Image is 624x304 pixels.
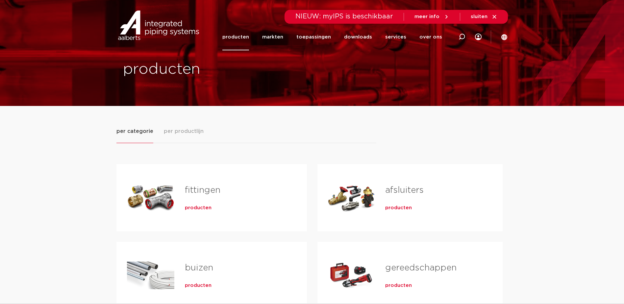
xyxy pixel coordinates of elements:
a: afsluiters [385,186,424,194]
a: gereedschappen [385,264,457,272]
a: producten [185,282,212,289]
a: producten [222,24,249,50]
span: per categorie [116,127,153,135]
a: fittingen [185,186,220,194]
a: downloads [344,24,372,50]
a: meer info [414,14,449,20]
a: producten [385,282,412,289]
h1: producten [123,59,309,80]
a: sluiten [471,14,497,20]
span: per productlijn [164,127,204,135]
a: toepassingen [296,24,331,50]
span: NIEUW: myIPS is beschikbaar [295,13,393,20]
span: meer info [414,14,439,19]
a: markten [262,24,283,50]
a: buizen [185,264,213,272]
nav: Menu [222,24,442,50]
a: producten [185,205,212,211]
span: sluiten [471,14,487,19]
div: my IPS [475,24,482,50]
a: producten [385,205,412,211]
a: over ons [419,24,442,50]
a: services [385,24,406,50]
